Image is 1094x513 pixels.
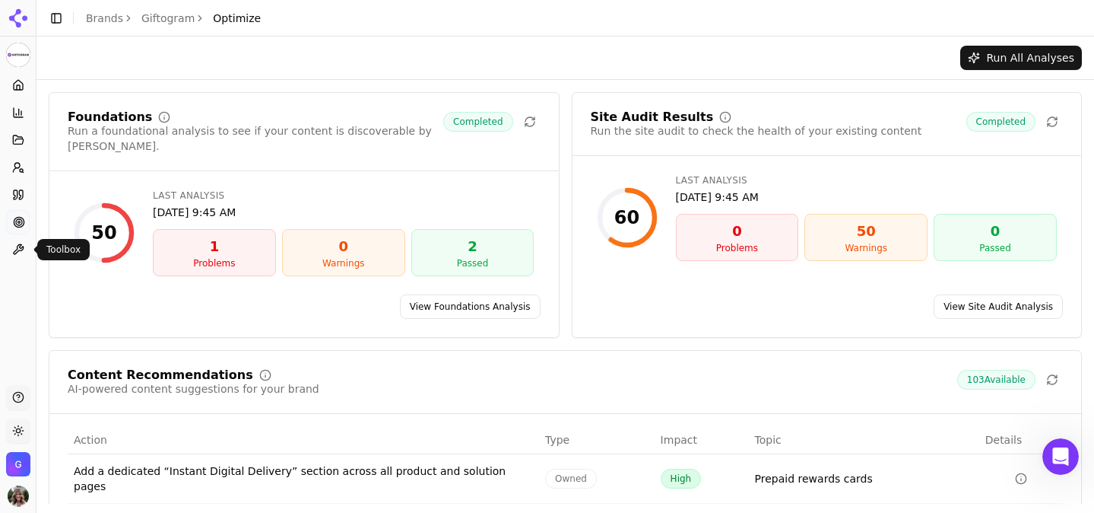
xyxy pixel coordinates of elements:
[545,469,597,489] span: Owned
[74,8,94,19] h1: Alp
[68,123,443,154] div: Run a foundational analysis to see if your content is discoverable by [PERSON_NAME].
[957,370,1035,390] span: 103 Available
[940,221,1050,242] div: 0
[153,205,534,220] div: [DATE] 9:45 AM
[74,432,533,448] div: Action
[545,432,648,448] div: Type
[68,369,253,381] div: Content Recommendations
[153,190,534,202] div: Last Analysis
[6,43,30,67] img: Giftogram
[24,374,36,386] button: Emoji picker
[418,257,528,269] div: Passed
[960,46,1082,70] button: Run All Analyses
[91,221,116,245] div: 50
[683,221,792,242] div: 0
[97,374,109,386] button: Start recording
[1042,438,1079,475] iframe: Intercom live chat
[43,8,68,33] img: Profile image for Alp
[160,257,269,269] div: Problems
[213,11,261,26] span: Optimize
[141,11,195,26] a: Giftogram
[37,239,90,260] div: Toolbox
[48,374,60,386] button: Gif picker
[811,221,921,242] div: 50
[661,469,702,489] span: High
[68,111,152,123] div: Foundations
[676,174,1058,186] div: Last Analysis
[267,6,294,33] div: Close
[811,242,921,254] div: Warnings
[13,342,291,368] textarea: Message…
[755,432,973,448] div: Topic
[676,190,1058,205] div: [DATE] 9:45 AM
[591,123,922,139] div: Run the site audit to check the health of your existing content
[68,381,319,397] div: AI-powered content suggestions for your brand
[86,12,123,24] a: Brands
[24,187,237,262] div: Without schema, some AI search engines have to guess that information by crawling and interpretin...
[6,43,30,67] button: Current brand: Giftogram
[591,111,714,123] div: Site Audit Results
[86,11,261,26] nav: breadcrumb
[72,374,84,386] button: Upload attachment
[24,282,237,327] div: For adding more competitors, you can navigate to Competitors -> Explore on your navigation bar!
[289,236,398,257] div: 0
[940,242,1050,254] div: Passed
[36,137,237,180] li: An article might include schema for the headline, author, and publish date.
[755,471,873,486] a: Prepaid rewards cards
[10,6,39,35] button: go back
[966,112,1035,132] span: Completed
[6,452,30,476] button: Open organization switcher
[238,6,267,35] button: Home
[614,206,639,230] div: 60
[934,295,1063,319] a: View Site Audit Analysis
[661,432,743,448] div: Impact
[36,91,237,133] li: A product page might include schema for price, availability, and reviews.
[24,339,82,348] div: Alp • 1h ago
[443,112,512,132] span: Completed
[36,45,237,88] li: A recipe page might include schema telling Google the cooking time, ingredients, and rating.
[683,242,792,254] div: Problems
[418,236,528,257] div: 2
[8,486,29,507] button: Open user button
[985,432,1057,448] div: Details
[160,236,269,257] div: 1
[12,272,292,363] div: Alp says…
[400,295,541,319] a: View Foundations Analysis
[74,19,151,34] p: Active 30m ago
[6,452,30,476] img: Giftogram
[8,486,29,507] img: Valerie Leary
[289,257,398,269] div: Warnings
[261,368,285,392] button: Send a message…
[12,272,249,336] div: For adding more competitors, you can navigate to Competitors -> Explore on your navigation bar!Al...
[74,464,533,494] div: Add a dedicated “Instant Digital Delivery” section across all product and solution pages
